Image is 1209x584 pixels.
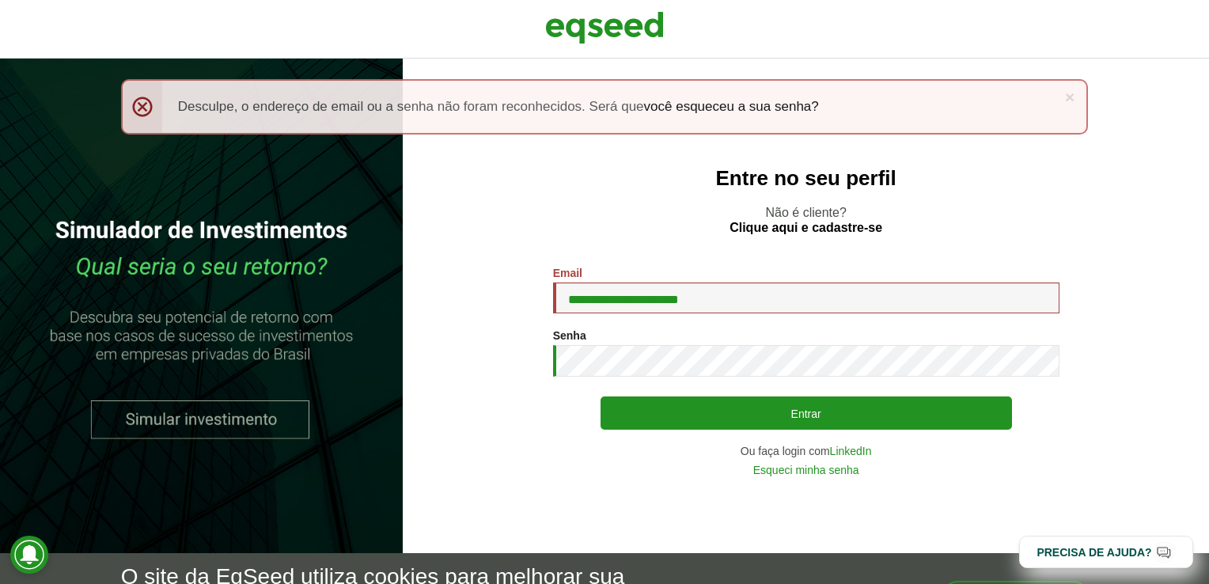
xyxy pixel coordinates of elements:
a: você esqueceu a sua senha? [644,100,819,113]
label: Email [553,267,582,279]
div: Ou faça login com [553,446,1059,457]
img: EqSeed Logo [545,8,664,47]
button: Entrar [601,396,1012,430]
a: LinkedIn [830,446,872,457]
a: Clique aqui e cadastre-se [730,222,882,234]
p: Não é cliente? [434,205,1177,235]
a: × [1065,89,1074,105]
label: Senha [553,330,586,341]
a: Esqueci minha senha [753,465,859,476]
h2: Entre no seu perfil [434,167,1177,190]
div: Desculpe, o endereço de email ou a senha não foram reconhecidos. Será que [121,79,1088,135]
